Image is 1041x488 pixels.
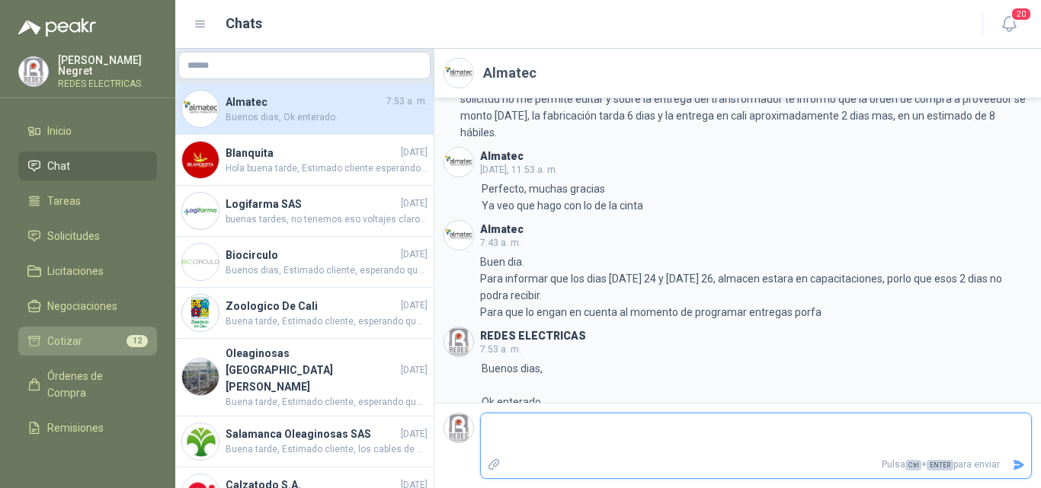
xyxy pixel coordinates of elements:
[226,145,398,161] h4: Blanquita
[47,263,104,279] span: Licitaciones
[47,419,104,436] span: Remisiones
[58,55,157,76] p: [PERSON_NAME] Negret
[226,442,428,457] span: Buena tarde, Estimado cliente, los cables de calibre #10 en adelante se distribuye en rollos de 1...
[18,187,157,215] a: Tareas
[175,84,434,135] a: Company LogoAlmatec7:53 a. m.Buenos dias, Ok enterado.
[401,247,428,262] span: [DATE]
[182,193,219,229] img: Company Logo
[175,288,434,339] a: Company LogoZoologico De Cali[DATE]Buena tarde, Estimado cliente, esperando que se encuentre bien...
[226,161,428,176] span: Hola buena tarde, Estimado cliente esperando que se encuentre bien, revisando la solicitud me ind...
[401,145,428,160] span: [DATE]
[182,423,219,460] img: Company Logo
[444,221,473,250] img: Company Logo
[226,314,428,329] span: Buena tarde, Estimado cliente, esperando que se encuentre bien, los amarres que distribuimos solo...
[480,254,1032,321] p: Buen dia. Para informar que los dias [DATE] 24 y [DATE] 26, almacen estara en capacitaciones, por...
[480,332,586,340] h3: REDES ELECTRICAS
[444,59,473,88] img: Company Logo
[226,110,428,125] span: Buenos dias, Ok enterado.
[18,257,157,285] a: Licitaciones
[18,413,157,442] a: Remisiones
[481,451,507,478] label: Adjuntar archivos
[18,292,157,321] a: Negociaciones
[995,11,1023,38] button: 20
[127,335,148,347] span: 12
[1006,451,1031,478] button: Enviar
[18,152,157,180] a: Chat
[507,451,1007,478] p: Pulsa + para enviar
[444,327,473,356] img: Company Logo
[18,327,157,356] a: Cotizar12
[226,395,428,410] span: Buena tarde, Estimado cliente, esperando que se encuentre bien, favor indicar tipo de toma: sobre...
[480,238,521,248] span: 7:43 a. m.
[444,413,473,442] img: Company Logo
[226,247,398,263] h4: Biocirculo
[401,298,428,313] span: [DATE]
[226,426,398,442] h4: Salamanca Oleaginosas SAS
[401,196,428,211] span: [DATE]
[47,368,143,401] span: Órdenes de Compra
[47,333,82,349] span: Cotizar
[482,360,543,410] p: Buenos dias, Ok enterado.
[47,298,117,314] span: Negociaciones
[47,193,81,209] span: Tareas
[19,57,48,86] img: Company Logo
[18,18,96,37] img: Logo peakr
[927,460,953,470] span: ENTER
[401,427,428,442] span: [DATE]
[47,158,70,174] span: Chat
[18,448,157,477] a: Configuración
[47,123,72,139] span: Inicio
[226,196,398,212] h4: Logifarma SAS
[182,295,219,331] img: Company Logo
[47,228,100,244] span: Solicitudes
[175,416,434,467] a: Company LogoSalamanca Oleaginosas SAS[DATE]Buena tarde, Estimado cliente, los cables de calibre #...
[1011,7,1032,21] span: 20
[175,186,434,237] a: Company LogoLogifarma SAS[DATE]buenas tardes, no tenemos eso voltajes claros aun, aceite
[182,359,219,395] img: Company Logo
[18,362,157,407] a: Órdenes de Compra
[483,62,537,84] h2: Almatec
[480,225,524,234] h3: Almatec
[18,222,157,250] a: Solicitudes
[226,298,398,314] h4: Zoologico De Cali
[480,152,524,161] h3: Almatec
[226,94,383,110] h4: Almatec
[386,94,428,109] span: 7:53 a. m.
[226,212,428,227] span: buenas tardes, no tenemos eso voltajes claros aun, aceite
[18,116,157,145] a: Inicio
[444,148,473,177] img: Company Logo
[482,180,643,214] p: Perfecto, muchas gracias Ya veo que hago con lo de la cinta
[175,339,434,416] a: Company LogoOleaginosas [GEOGRAPHIC_DATA][PERSON_NAME][DATE]Buena tarde, Estimado cliente, espera...
[226,345,398,395] h4: Oleaginosas [GEOGRAPHIC_DATA][PERSON_NAME]
[480,164,558,175] span: [DATE], 11:53 a. m.
[182,91,219,127] img: Company Logo
[58,79,157,88] p: REDES ELECTRICAS
[401,363,428,378] span: [DATE]
[226,13,262,34] h1: Chats
[226,263,428,278] span: Buenos dias, Estimado cliente, esperando que se encuentre bien, le informo que la referencia GC61...
[182,244,219,280] img: Company Logo
[905,460,921,470] span: Ctrl
[175,135,434,186] a: Company LogoBlanquita[DATE]Hola buena tarde, Estimado cliente esperando que se encuentre bien, re...
[175,237,434,288] a: Company LogoBiocirculo[DATE]Buenos dias, Estimado cliente, esperando que se encuentre bien, le in...
[182,142,219,178] img: Company Logo
[480,344,521,355] span: 7:53 a. m.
